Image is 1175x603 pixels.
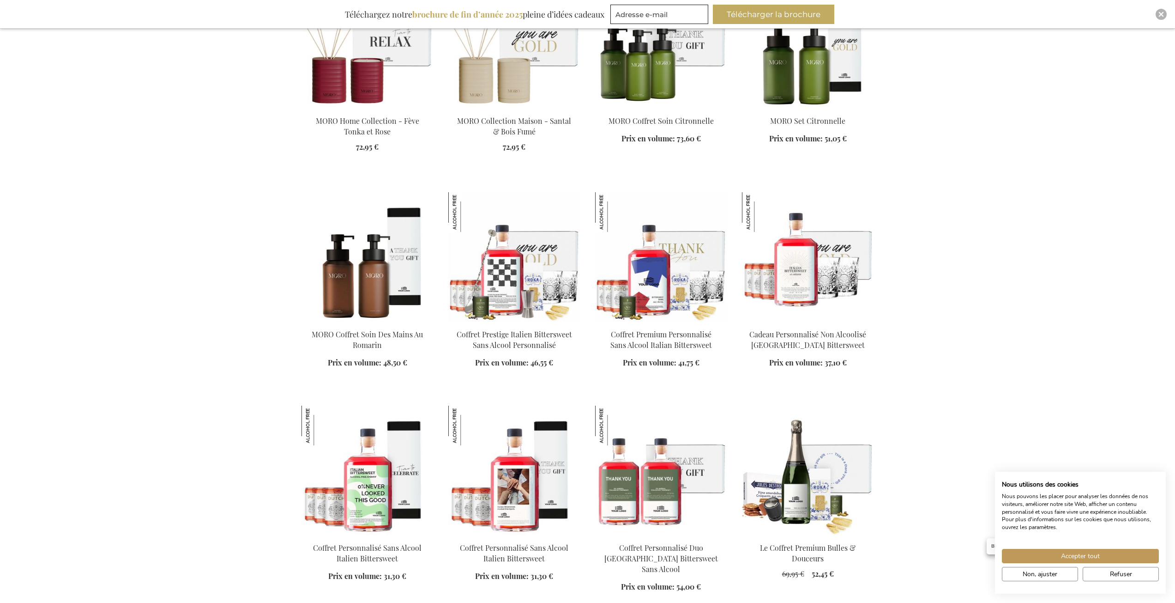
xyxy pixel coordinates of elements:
img: Coffret Personnalisé Sans Alcool Italien Bittersweet [301,406,341,445]
a: Prix en volume: 51,05 € [769,134,847,144]
img: Coffret Prestige Italien Bittersweet Sans Alcool Personnalisé [448,192,488,232]
span: 72,95 € [503,142,525,152]
img: Personalised Non-Alcoholic Italian Bittersweet Premium Set [595,192,727,322]
img: The Premium Bubbles & Bites Set [742,406,874,535]
span: Accepter tout [1061,551,1100,561]
a: Personalised Non-Alcoholic Italian Bittersweet Premium Set Coffret Premium Personnalisé Sans Alco... [595,318,727,327]
img: Coffret Personnalisé Duo Italien Bittersweet Sans Alcool [595,406,635,445]
a: Prix en volume: 37,10 € [769,358,847,368]
img: Personalised Non-Alcoholic Italian Bittersweet Duo Gift Set [595,406,727,535]
span: 72,95 € [356,142,379,152]
a: MORO Coffret Soin Des Mains Au Romarin [312,329,423,350]
span: 31,30 € [384,571,406,581]
a: Prix en volume: 54,00 € [621,582,701,592]
h2: Nous utilisons des cookies [1002,481,1159,489]
span: Prix en volume: [621,134,675,143]
button: Ajustez les préférences de cookie [1002,567,1078,581]
img: MORO Rosemary Handcare Set [301,192,434,322]
a: Coffret Personnalisé Sans Alcool Italien Bittersweet [460,543,568,563]
span: Prix en volume: [623,358,676,367]
a: Prix en volume: 31,30 € [475,571,553,582]
span: Prix en volume: [328,358,381,367]
img: Personalised Non-Alcoholic Italian Bittersweet Set [448,406,580,535]
a: Personalised Non-Alcoholic Italian Bittersweet Gift Cadeau Personnalisé Non Alcoolisé Italien Bit... [742,318,874,327]
a: MORO Rosemary Handcare Set [301,318,434,327]
img: Personalised Non-Alcoholic Italian Bittersweet Set [301,406,434,535]
a: MORO Lemongrass Care Set [595,104,727,113]
a: Coffret Personnalisé Sans Alcool Italien Bittersweet [313,543,422,563]
img: Coffret Premium Personnalisé Sans Alcool Italian Bittersweet [595,192,635,232]
a: Coffret Prestige Italien Bittersweet Sans Alcool Personnalisé Coffret Prestige Italien Bitterswee... [448,318,580,327]
form: marketing offers and promotions [610,5,711,27]
a: The Premium Bubbles & Bites Set [742,531,874,540]
a: MORO Collection Maison - Santal & Bois Fumé [457,116,571,136]
img: Cadeau Personnalisé Non Alcoolisé Italien Bittersweet [742,192,782,232]
a: Prix en volume: 31,30 € [328,571,406,582]
b: brochure de fin d’année 2025 [412,9,523,20]
button: Télécharger la brochure [713,5,834,24]
button: Accepter tous les cookies [1002,549,1159,563]
input: Adresse e-mail [610,5,708,24]
span: Prix en volume: [621,582,675,591]
a: Coffret Prestige Italien Bittersweet Sans Alcool Personnalisé [457,329,572,350]
img: Coffret Prestige Italien Bittersweet Sans Alcool Personnalisé [448,192,580,322]
a: MORO Home Collection - Fève Tonka et Rose [316,116,419,136]
span: Non, ajuster [1023,569,1057,579]
a: Prix en volume: 41,75 € [623,358,699,368]
div: Close [1156,9,1167,20]
span: 41,75 € [678,358,699,367]
img: Coffret Personnalisé Sans Alcool Italien Bittersweet [448,406,488,445]
a: MORO Coffret Soin Citronnelle [609,116,714,126]
span: Prix en volume: [769,134,823,143]
a: Prix en volume: 46,55 € [475,358,553,368]
span: 51,05 € [825,134,847,143]
a: Prix en volume: 48,50 € [328,358,407,368]
span: Refuser [1110,569,1132,579]
span: Prix en volume: [769,358,823,367]
a: Personalised Non-Alcoholic Italian Bittersweet Set Coffret Personnalisé Sans Alcool Italien Bitte... [301,531,434,540]
a: Personalised Non-Alcoholic Italian Bittersweet Set Coffret Personnalisé Sans Alcool Italien Bitte... [448,531,580,540]
img: Personalised Non-Alcoholic Italian Bittersweet Gift [742,192,874,322]
span: 69,95 € [782,569,804,579]
a: Prix en volume: 73,60 € [621,134,701,144]
a: Moro Home Collection - Tonka Bean & Rose [301,104,434,113]
span: 31,30 € [530,571,553,581]
span: Prix en volume: [475,571,529,581]
span: 37,10 € [825,358,847,367]
div: Téléchargez notre pleine d’idées cadeaux [341,5,609,24]
a: Personalised Non-Alcoholic Italian Bittersweet Duo Gift Set Coffret Personnalisé Duo Italien Bitt... [595,531,727,540]
span: Prix en volume: [475,358,529,367]
span: 46,55 € [530,358,553,367]
a: Cadeau Personnalisé Non Alcoolisé [GEOGRAPHIC_DATA] Bittersweet [749,329,866,350]
a: MORO Lemongrass Set [742,104,874,113]
a: MORO Set Citronnelle [770,116,845,126]
button: Refuser tous les cookies [1083,567,1159,581]
p: Nous pouvons les placer pour analyser les données de nos visiteurs, améliorer notre site Web, aff... [1002,493,1159,531]
a: Le Coffret Premium Bulles & Douceurs [760,543,856,563]
span: Prix en volume: [328,571,382,581]
a: MORO Collection Maison - Santal & Bois Fumé [448,104,580,113]
span: 48,50 € [383,358,407,367]
span: 54,00 € [676,582,701,591]
a: Coffret Premium Personnalisé Sans Alcool Italian Bittersweet [610,329,712,350]
span: 73,60 € [677,134,701,143]
img: Close [1158,12,1164,17]
a: Coffret Personnalisé Duo [GEOGRAPHIC_DATA] Bittersweet Sans Alcool [604,543,718,574]
span: 52,45 € [812,569,834,579]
